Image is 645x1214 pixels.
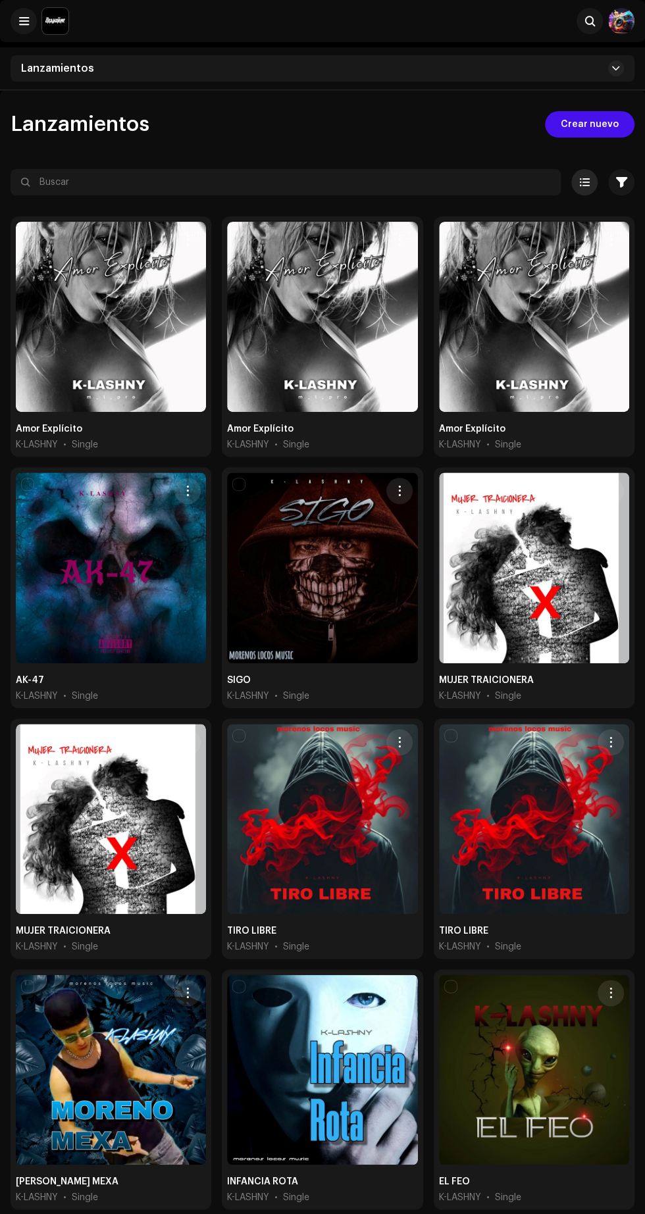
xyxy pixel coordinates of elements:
[608,8,634,34] img: e65608fb-8279-47f7-8753-d21e95577248
[486,940,490,953] span: •
[11,169,561,195] input: Buscar
[63,438,66,451] span: •
[21,63,94,74] span: Lanzamientos
[227,940,269,953] span: K-LASHNY
[11,114,149,135] span: Lanzamientos
[439,1175,470,1188] div: EL FEO
[227,438,269,451] span: K-LASHNY
[495,1191,521,1204] div: Single
[439,1191,481,1204] span: K-LASHNY
[274,940,278,953] span: •
[439,940,481,953] span: K-LASHNY
[16,1191,58,1204] span: K-LASHNY
[16,438,58,451] span: K-LASHNY
[274,690,278,703] span: •
[16,1175,118,1188] div: MORENO MEXA
[63,690,66,703] span: •
[561,111,619,138] span: Crear nuevo
[283,690,309,703] div: Single
[16,924,111,938] div: MUJER TRAICIONERA
[439,924,488,938] div: TIRO LIBRE
[439,438,481,451] span: K-LASHNY
[42,8,68,34] img: 10370c6a-d0e2-4592-b8a2-38f444b0ca44
[439,422,505,436] div: Amor Explícito
[486,438,490,451] span: •
[16,940,58,953] span: K-LASHNY
[72,940,98,953] div: Single
[283,1191,309,1204] div: Single
[439,674,534,687] div: MUJER TRAICIONERA
[72,690,98,703] div: Single
[72,438,98,451] div: Single
[63,940,66,953] span: •
[227,674,251,687] div: SIGO
[486,1191,490,1204] span: •
[274,438,278,451] span: •
[227,1175,298,1188] div: INFANCIA ROTA
[495,940,521,953] div: Single
[63,1191,66,1204] span: •
[495,438,521,451] div: Single
[495,690,521,703] div: Single
[227,690,269,703] span: K-LASHNY
[227,924,276,938] div: TIRO LIBRE
[16,674,44,687] div: AK-47
[274,1191,278,1204] span: •
[283,438,309,451] div: Single
[283,940,309,953] div: Single
[16,422,82,436] div: Amor Explícito
[486,690,490,703] span: •
[227,1191,269,1204] span: K-LASHNY
[227,422,294,436] div: Amor Explícito
[545,111,634,138] button: Crear nuevo
[439,690,481,703] span: K-LASHNY
[16,690,58,703] span: K-LASHNY
[72,1191,98,1204] div: Single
